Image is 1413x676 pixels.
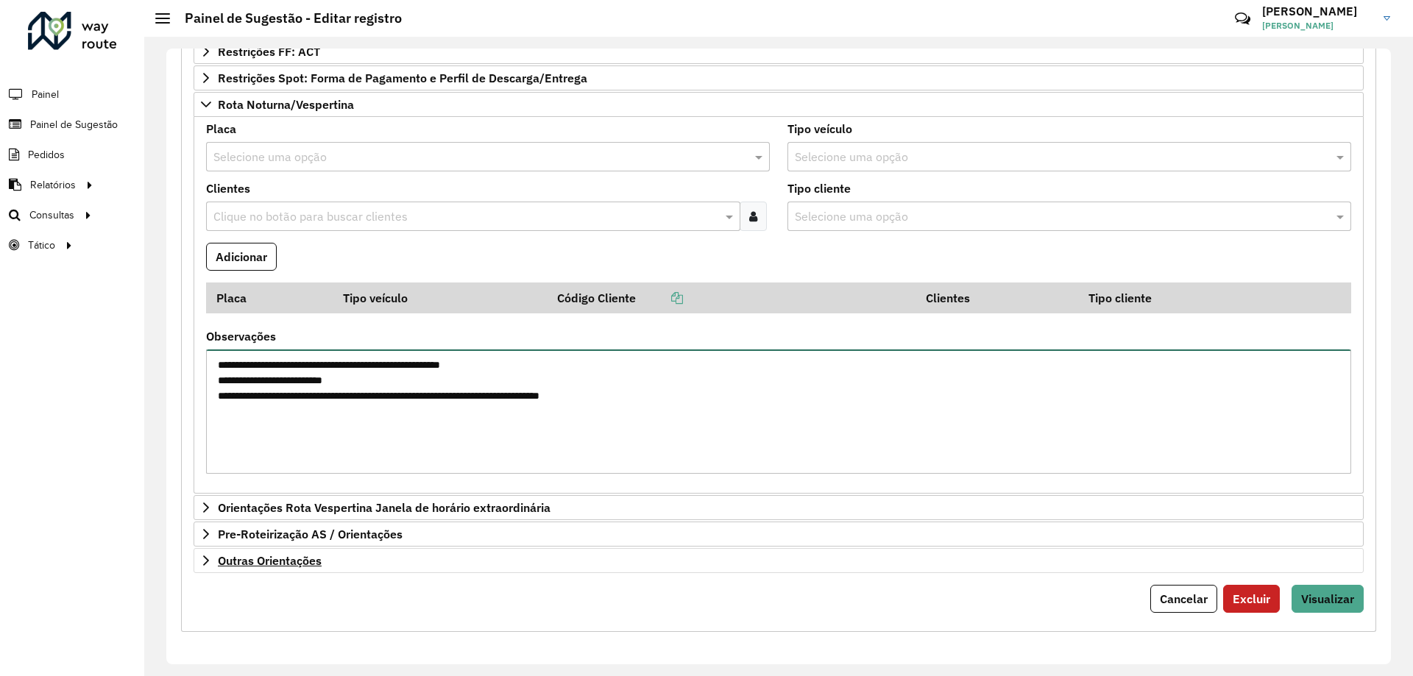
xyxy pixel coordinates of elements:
[1262,4,1373,18] h3: [PERSON_NAME]
[1292,585,1364,613] button: Visualizar
[787,179,851,197] label: Tipo cliente
[218,502,550,513] span: Orientações Rota Vespertina Janela de horário extraordinária
[194,117,1364,494] div: Rota Noturna/Vespertina
[28,147,65,163] span: Pedidos
[194,65,1364,90] a: Restrições Spot: Forma de Pagamento e Perfil de Descarga/Entrega
[636,291,683,305] a: Copiar
[548,282,916,313] th: Código Cliente
[206,282,333,313] th: Placa
[916,282,1078,313] th: Clientes
[206,179,250,197] label: Clientes
[1160,591,1208,606] span: Cancelar
[170,10,402,26] h2: Painel de Sugestão - Editar registro
[206,327,276,345] label: Observações
[28,238,55,253] span: Tático
[206,243,277,271] button: Adicionar
[333,282,548,313] th: Tipo veículo
[1262,19,1373,32] span: [PERSON_NAME]
[1223,585,1280,613] button: Excluir
[194,548,1364,573] a: Outras Orientações
[218,528,403,540] span: Pre-Roteirização AS / Orientações
[1301,591,1354,606] span: Visualizar
[218,46,320,57] span: Restrições FF: ACT
[1150,585,1217,613] button: Cancelar
[29,207,74,223] span: Consultas
[194,495,1364,520] a: Orientações Rota Vespertina Janela de horário extraordinária
[1078,282,1289,313] th: Tipo cliente
[218,555,322,566] span: Outras Orientações
[787,120,852,138] label: Tipo veículo
[32,87,59,102] span: Painel
[218,99,354,110] span: Rota Noturna/Vespertina
[30,117,118,132] span: Painel de Sugestão
[206,120,236,138] label: Placa
[194,39,1364,64] a: Restrições FF: ACT
[1227,3,1258,35] a: Contato Rápido
[194,92,1364,117] a: Rota Noturna/Vespertina
[194,522,1364,547] a: Pre-Roteirização AS / Orientações
[218,72,587,84] span: Restrições Spot: Forma de Pagamento e Perfil de Descarga/Entrega
[30,177,76,193] span: Relatórios
[1233,591,1270,606] span: Excluir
